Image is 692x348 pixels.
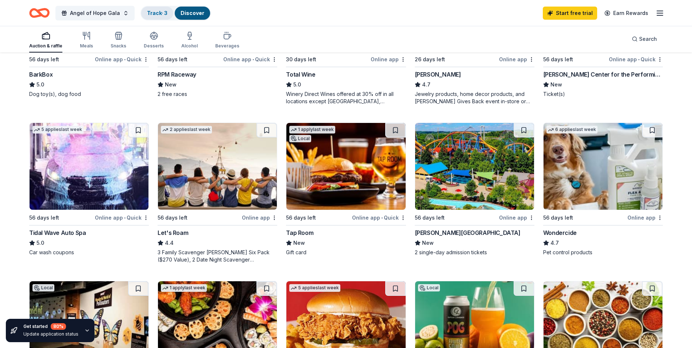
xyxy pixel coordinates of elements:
span: New [422,239,434,247]
div: Winery Direct Wines offered at 30% off in all locations except [GEOGRAPHIC_DATA], [GEOGRAPHIC_DAT... [286,90,406,105]
span: New [550,80,562,89]
button: Snacks [111,28,126,53]
span: Search [639,35,657,43]
button: Desserts [144,28,164,53]
div: 1 apply last week [289,126,335,134]
div: Total Wine [286,70,315,79]
div: Ticket(s) [543,90,663,98]
a: Image for Wondercide6 applieslast week56 days leftOnline appWondercide4.7Pet control products [543,123,663,256]
div: Snacks [111,43,126,49]
div: 2 free races [158,90,277,98]
div: 56 days left [543,213,573,222]
div: 56 days left [158,55,188,64]
button: Track· 3Discover [140,6,211,20]
div: Online app [242,213,277,222]
span: • [638,57,639,62]
div: [PERSON_NAME][GEOGRAPHIC_DATA] [415,228,521,237]
span: Angel of Hope Gala [70,9,120,18]
span: • [381,215,383,221]
button: Alcohol [181,28,198,53]
div: RPM Raceway [158,70,196,79]
div: Dog toy(s), dog food [29,90,149,98]
div: Auction & raffle [29,43,62,49]
div: 56 days left [29,55,59,64]
div: [PERSON_NAME] [415,70,461,79]
button: Angel of Hope Gala [55,6,135,20]
div: 30 days left [286,55,316,64]
div: Online app Quick [609,55,663,64]
span: 5.0 [293,80,301,89]
span: 4.4 [165,239,174,247]
span: 4.7 [422,80,430,89]
div: Online app Quick [95,213,149,222]
button: Search [626,32,663,46]
div: 56 days left [286,213,316,222]
button: Meals [80,28,93,53]
div: 26 days left [415,55,445,64]
div: Local [418,284,440,291]
div: Alcohol [181,43,198,49]
button: Beverages [215,28,239,53]
div: 5 applies last week [32,126,84,134]
div: Wondercide [543,228,577,237]
div: Local [289,135,311,142]
div: 3 Family Scavenger [PERSON_NAME] Six Pack ($270 Value), 2 Date Night Scavenger [PERSON_NAME] Two ... [158,249,277,263]
div: 2 single-day admission tickets [415,249,534,256]
div: Online app [499,55,534,64]
div: 56 days left [29,213,59,222]
div: Car wash coupons [29,249,149,256]
a: Track· 3 [147,10,167,16]
div: 56 days left [158,213,188,222]
a: Earn Rewards [600,7,653,20]
div: Online app [627,213,663,222]
div: Gift card [286,249,406,256]
a: Image for Tidal Wave Auto Spa5 applieslast week56 days leftOnline app•QuickTidal Wave Auto Spa5.0... [29,123,149,256]
div: 1 apply last week [161,284,207,292]
span: 5.0 [36,80,44,89]
span: • [124,215,125,221]
div: Get started [23,323,78,330]
span: 5.0 [36,239,44,247]
div: 5 applies last week [289,284,340,292]
a: Discover [181,10,204,16]
img: Image for Wondercide [544,123,662,210]
div: 56 days left [415,213,445,222]
div: Online app [371,55,406,64]
div: Online app Quick [95,55,149,64]
div: Meals [80,43,93,49]
div: Online app [499,213,534,222]
img: Image for Dorney Park & Wildwater Kingdom [415,123,534,210]
img: Image for Tap Room [286,123,405,210]
div: [PERSON_NAME] Center for the Performing Arts [543,70,663,79]
div: Beverages [215,43,239,49]
button: Auction & raffle [29,28,62,53]
div: Let's Roam [158,228,188,237]
img: Image for Tidal Wave Auto Spa [30,123,148,210]
div: 80 % [51,323,66,330]
div: Jewelry products, home decor products, and [PERSON_NAME] Gives Back event in-store or online (or ... [415,90,534,105]
a: Start free trial [543,7,597,20]
span: New [165,80,177,89]
a: Image for Let's Roam2 applieslast week56 days leftOnline appLet's Roam4.43 Family Scavenger [PERS... [158,123,277,263]
div: Local [32,284,54,291]
span: New [293,239,305,247]
span: 4.7 [550,239,559,247]
div: 6 applies last week [546,126,598,134]
div: 2 applies last week [161,126,212,134]
div: 56 days left [543,55,573,64]
div: Online app Quick [352,213,406,222]
a: Image for Dorney Park & Wildwater Kingdom56 days leftOnline app[PERSON_NAME][GEOGRAPHIC_DATA]New2... [415,123,534,256]
div: Online app Quick [223,55,277,64]
div: Desserts [144,43,164,49]
a: Home [29,4,50,22]
span: • [124,57,125,62]
div: Tidal Wave Auto Spa [29,228,86,237]
a: Image for Tap Room1 applylast weekLocal56 days leftOnline app•QuickTap RoomNewGift card [286,123,406,256]
span: • [252,57,254,62]
div: Pet control products [543,249,663,256]
div: Update application status [23,331,78,337]
div: Tap Room [286,228,313,237]
img: Image for Let's Roam [158,123,277,210]
div: BarkBox [29,70,53,79]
